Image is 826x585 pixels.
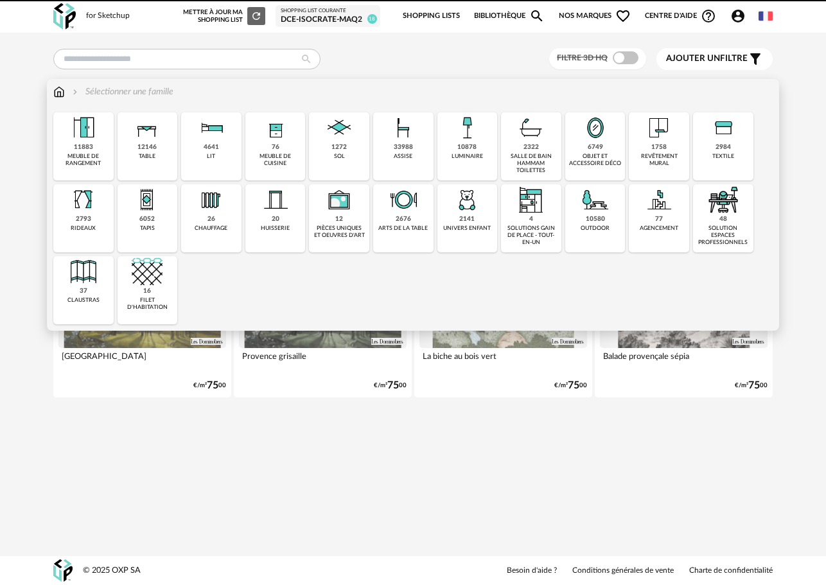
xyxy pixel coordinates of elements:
[588,143,603,152] div: 6749
[196,184,227,215] img: Radiateur.png
[132,184,163,215] img: Tapis.png
[388,184,419,215] img: ArtTable.png
[516,112,547,143] img: Salle%20de%20bain.png
[666,54,720,63] span: Ajouter un
[640,225,678,232] div: agencement
[207,153,215,160] div: lit
[580,184,611,215] img: Outdoor.png
[335,215,343,223] div: 12
[474,3,545,30] a: BibliothèqueMagnify icon
[581,225,610,232] div: outdoor
[58,348,226,374] div: [GEOGRAPHIC_DATA]
[759,9,773,23] img: fr
[324,112,355,143] img: Sol.png
[600,348,768,374] div: Balade provençale sépia
[281,8,375,14] div: Shopping List courante
[53,559,73,582] img: OXP
[459,215,475,223] div: 2141
[67,297,100,304] div: claustras
[712,153,734,160] div: textile
[193,381,226,390] div: €/m² 00
[68,112,99,143] img: Meuble%20de%20rangement.png
[250,13,262,19] span: Refresh icon
[656,48,773,70] button: Ajouter unfiltre Filter icon
[443,225,491,232] div: univers enfant
[204,143,219,152] div: 4641
[260,184,291,215] img: Huiserie.png
[708,184,739,215] img: espace-de-travail.png
[516,184,547,215] img: ToutEnUn.png
[559,3,631,30] span: Nos marques
[281,8,375,24] a: Shopping List courante DCE-Isocrate-MAQ2 18
[261,225,290,232] div: huisserie
[701,8,716,24] span: Help Circle Outline icon
[183,7,265,25] div: Mettre à jour ma Shopping List
[644,184,674,215] img: Agencement.png
[249,153,302,168] div: meuble de cuisine
[132,112,163,143] img: Table.png
[281,15,375,25] div: DCE-Isocrate-MAQ2
[387,381,399,390] span: 75
[557,54,608,62] span: Filtre 3D HQ
[272,143,279,152] div: 76
[507,566,557,576] a: Besoin d'aide ?
[697,225,750,247] div: solution espaces professionnels
[644,112,674,143] img: Papier%20peint.png
[586,215,605,223] div: 10580
[394,153,412,160] div: assise
[196,112,227,143] img: Literie.png
[140,225,155,232] div: tapis
[137,143,157,152] div: 12146
[313,225,365,240] div: pièces uniques et oeuvres d'art
[689,566,773,576] a: Charte de confidentialité
[554,381,587,390] div: €/m² 00
[505,153,558,175] div: salle de bain hammam toilettes
[651,143,667,152] div: 1758
[452,112,482,143] img: Luminaire.png
[239,348,407,374] div: Provence grisaille
[80,287,87,295] div: 37
[378,225,428,232] div: arts de la table
[272,215,279,223] div: 20
[716,143,731,152] div: 2984
[139,153,155,160] div: table
[132,256,163,287] img: filet.png
[730,8,746,24] span: Account Circle icon
[580,112,611,143] img: Miroir.png
[452,184,482,215] img: UniversEnfant.png
[374,381,407,390] div: €/m² 00
[139,215,155,223] div: 6052
[719,215,727,223] div: 48
[207,381,218,390] span: 75
[666,53,748,64] span: filtre
[334,153,345,160] div: sol
[645,8,716,24] span: Centre d'aideHelp Circle Outline icon
[730,8,751,24] span: Account Circle icon
[324,184,355,215] img: UniqueOeuvre.png
[143,287,151,295] div: 16
[260,112,291,143] img: Rangement.png
[419,348,587,374] div: La biche au bois vert
[68,256,99,287] img: Cloison.png
[71,225,96,232] div: rideaux
[452,153,483,160] div: luminaire
[207,215,215,223] div: 26
[615,8,631,24] span: Heart Outline icon
[68,184,99,215] img: Rideaux.png
[748,381,760,390] span: 75
[569,153,622,168] div: objet et accessoire déco
[748,51,763,67] span: Filter icon
[388,112,419,143] img: Assise.png
[76,215,91,223] div: 2793
[331,143,347,152] div: 1272
[529,215,533,223] div: 4
[523,143,539,152] div: 2322
[396,215,411,223] div: 2676
[633,153,685,168] div: revêtement mural
[568,381,579,390] span: 75
[367,14,377,24] span: 18
[529,8,545,24] span: Magnify icon
[735,381,768,390] div: €/m² 00
[53,3,76,30] img: OXP
[70,85,173,98] div: Sélectionner une famille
